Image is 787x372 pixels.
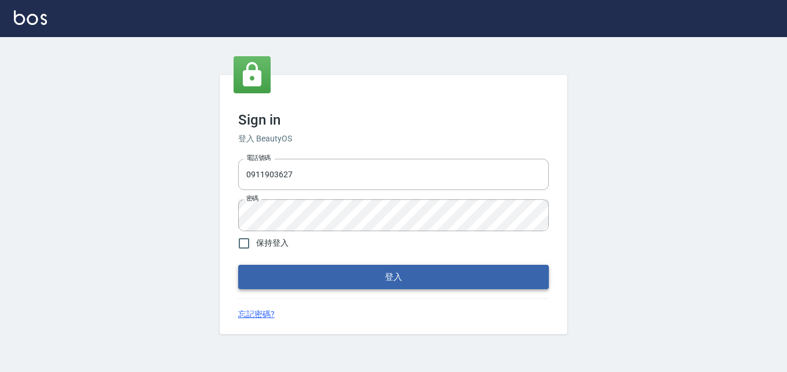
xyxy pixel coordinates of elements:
[246,194,258,203] label: 密碼
[238,112,549,128] h3: Sign in
[14,10,47,25] img: Logo
[238,133,549,145] h6: 登入 BeautyOS
[238,265,549,289] button: 登入
[238,308,275,320] a: 忘記密碼?
[256,237,289,249] span: 保持登入
[246,154,271,162] label: 電話號碼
